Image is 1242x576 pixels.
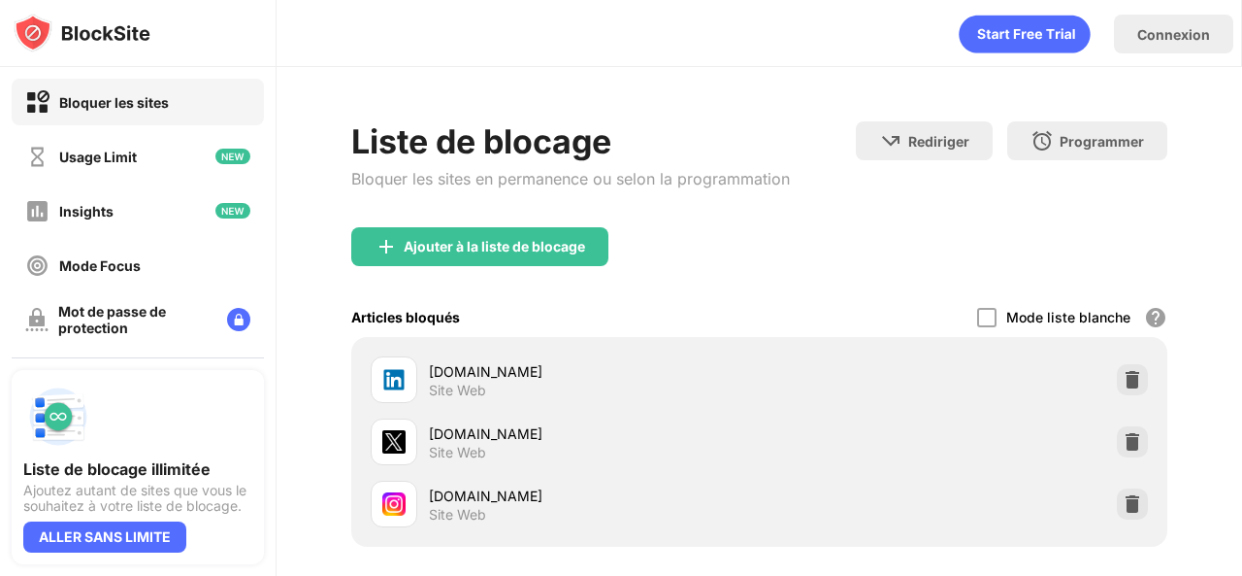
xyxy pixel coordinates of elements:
div: Ajouter à la liste de blocage [404,239,585,254]
div: Articles bloqués [351,309,460,325]
div: Mode Focus [59,257,141,274]
div: Mot de passe de protection [58,303,212,336]
div: animation [959,15,1091,53]
div: Liste de blocage illimitée [23,459,252,479]
img: favicons [382,430,406,454]
div: Usage Limit [59,149,137,165]
img: logo-blocksite.svg [14,14,150,52]
img: favicons [382,492,406,516]
img: push-block-list.svg [23,382,93,452]
div: Insights [59,203,114,220]
div: [DOMAIN_NAME] [429,486,760,506]
img: focus-off.svg [25,254,49,278]
img: new-icon.svg [215,203,250,219]
div: [DOMAIN_NAME] [429,424,760,444]
div: Bloquer les sites en permanence ou selon la programmation [351,169,790,188]
img: time-usage-off.svg [25,145,49,169]
div: Site Web [429,382,486,399]
div: Connexion [1137,26,1210,43]
div: Ajoutez autant de sites que vous le souhaitez à votre liste de blocage. [23,483,252,514]
img: lock-menu.svg [227,308,250,331]
div: Site Web [429,444,486,461]
img: insights-off.svg [25,199,49,223]
img: favicons [382,368,406,391]
div: [DOMAIN_NAME] [429,361,760,382]
img: block-on.svg [25,90,49,115]
img: new-icon.svg [215,149,250,164]
div: Rediriger [908,133,969,150]
div: Programmer [1060,133,1144,150]
div: Bloquer les sites [59,94,169,111]
img: password-protection-off.svg [25,308,49,331]
div: Liste de blocage [351,121,790,161]
div: Site Web [429,506,486,524]
div: ALLER SANS LIMITE [23,522,186,553]
div: Mode liste blanche [1006,309,1130,325]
